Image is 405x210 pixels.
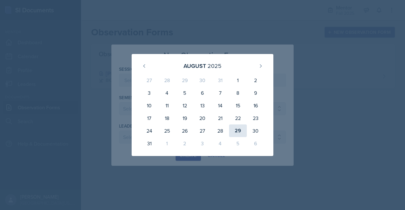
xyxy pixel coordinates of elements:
[211,87,229,99] div: 7
[211,137,229,150] div: 4
[247,74,265,87] div: 2
[194,112,211,124] div: 20
[194,74,211,87] div: 30
[194,99,211,112] div: 13
[176,137,194,150] div: 2
[211,74,229,87] div: 31
[158,74,176,87] div: 28
[211,124,229,137] div: 28
[140,124,158,137] div: 24
[158,112,176,124] div: 18
[194,137,211,150] div: 3
[229,112,247,124] div: 22
[140,74,158,87] div: 27
[211,112,229,124] div: 21
[176,99,194,112] div: 12
[229,137,247,150] div: 5
[158,87,176,99] div: 4
[229,74,247,87] div: 1
[140,87,158,99] div: 3
[229,124,247,137] div: 29
[208,62,221,70] div: 2025
[247,124,265,137] div: 30
[140,137,158,150] div: 31
[140,112,158,124] div: 17
[176,74,194,87] div: 29
[194,124,211,137] div: 27
[158,99,176,112] div: 11
[184,62,206,70] div: August
[140,99,158,112] div: 10
[247,87,265,99] div: 9
[194,87,211,99] div: 6
[229,87,247,99] div: 8
[229,99,247,112] div: 15
[211,99,229,112] div: 14
[176,112,194,124] div: 19
[176,124,194,137] div: 26
[247,99,265,112] div: 16
[176,87,194,99] div: 5
[158,124,176,137] div: 25
[158,137,176,150] div: 1
[247,137,265,150] div: 6
[247,112,265,124] div: 23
